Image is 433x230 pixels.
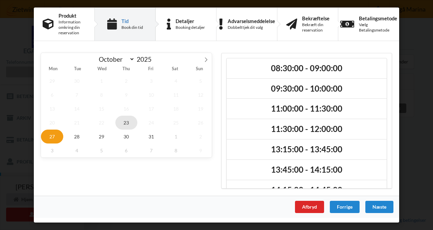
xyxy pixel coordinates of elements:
[187,67,212,72] span: Sun
[115,102,138,116] span: October 16, 2025
[96,55,135,63] select: Month
[66,88,88,102] span: October 7, 2025
[41,116,63,130] span: October 20, 2025
[189,74,212,88] span: October 5, 2025
[189,130,212,143] span: November 2, 2025
[359,16,397,21] div: Betalingsmetode
[302,22,329,33] div: Bekræft din reservation
[365,201,393,213] div: Næste
[90,116,113,130] span: October 22, 2025
[66,102,88,116] span: October 14, 2025
[90,88,113,102] span: October 8, 2025
[139,67,163,72] span: Fri
[115,130,138,143] span: October 30, 2025
[115,74,138,88] span: October 2, 2025
[90,74,113,88] span: October 1, 2025
[228,25,275,30] div: Dobbelttjek dit valg
[231,185,382,195] h2: 14:15:00 - 14:45:00
[228,18,275,24] div: Advarselsmeddelelse
[65,67,90,72] span: Tue
[176,25,205,30] div: Booking detaljer
[302,16,329,21] div: Bekræftelse
[140,143,162,157] span: November 7, 2025
[41,74,63,88] span: September 29, 2025
[165,88,187,102] span: October 11, 2025
[114,67,138,72] span: Thu
[59,19,86,36] div: Information omkring din reservation
[231,83,382,94] h2: 09:30:00 - 10:00:00
[41,67,65,72] span: Mon
[115,143,138,157] span: November 6, 2025
[121,25,143,30] div: Book din tid
[140,102,162,116] span: October 17, 2025
[66,143,88,157] span: November 4, 2025
[140,74,162,88] span: October 3, 2025
[121,18,143,24] div: Tid
[90,102,113,116] span: October 15, 2025
[330,201,360,213] div: Forrige
[165,130,187,143] span: November 1, 2025
[59,13,86,18] div: Produkt
[231,165,382,175] h2: 13:45:00 - 14:15:00
[135,55,157,63] input: Year
[359,22,397,33] div: Vælg Betalingsmetode
[231,63,382,74] h2: 08:30:00 - 09:00:00
[231,124,382,134] h2: 11:30:00 - 12:00:00
[41,102,63,116] span: October 13, 2025
[163,67,187,72] span: Sat
[189,143,212,157] span: November 9, 2025
[165,143,187,157] span: November 8, 2025
[165,74,187,88] span: October 4, 2025
[66,130,88,143] span: October 28, 2025
[231,104,382,114] h2: 11:00:00 - 11:30:00
[140,116,162,130] span: October 24, 2025
[165,116,187,130] span: October 25, 2025
[140,88,162,102] span: October 10, 2025
[41,88,63,102] span: October 6, 2025
[90,130,113,143] span: October 29, 2025
[115,88,138,102] span: October 9, 2025
[66,74,88,88] span: September 30, 2025
[66,116,88,130] span: October 21, 2025
[90,143,113,157] span: November 5, 2025
[115,116,138,130] span: October 23, 2025
[231,144,382,155] h2: 13:15:00 - 13:45:00
[41,143,63,157] span: November 3, 2025
[140,130,162,143] span: October 31, 2025
[189,116,212,130] span: October 26, 2025
[295,201,324,213] div: Afbryd
[176,18,205,24] div: Detaljer
[41,130,63,143] span: October 27, 2025
[189,102,212,116] span: October 19, 2025
[90,67,114,72] span: Wed
[189,88,212,102] span: October 12, 2025
[165,102,187,116] span: October 18, 2025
